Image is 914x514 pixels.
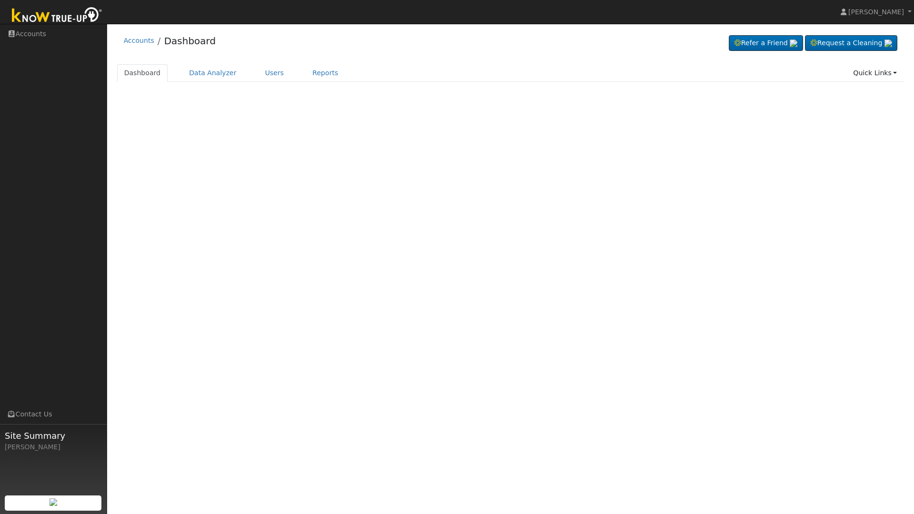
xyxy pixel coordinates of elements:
a: Accounts [124,37,154,44]
a: Dashboard [164,35,216,47]
img: retrieve [884,40,892,47]
span: [PERSON_NAME] [848,8,904,16]
a: Dashboard [117,64,168,82]
img: Know True-Up [7,5,107,27]
a: Users [258,64,291,82]
a: Reports [305,64,345,82]
img: retrieve [790,40,797,47]
div: [PERSON_NAME] [5,442,102,452]
a: Data Analyzer [182,64,244,82]
a: Request a Cleaning [805,35,897,51]
a: Refer a Friend [729,35,803,51]
span: Site Summary [5,429,102,442]
a: Quick Links [846,64,904,82]
img: retrieve [50,498,57,506]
